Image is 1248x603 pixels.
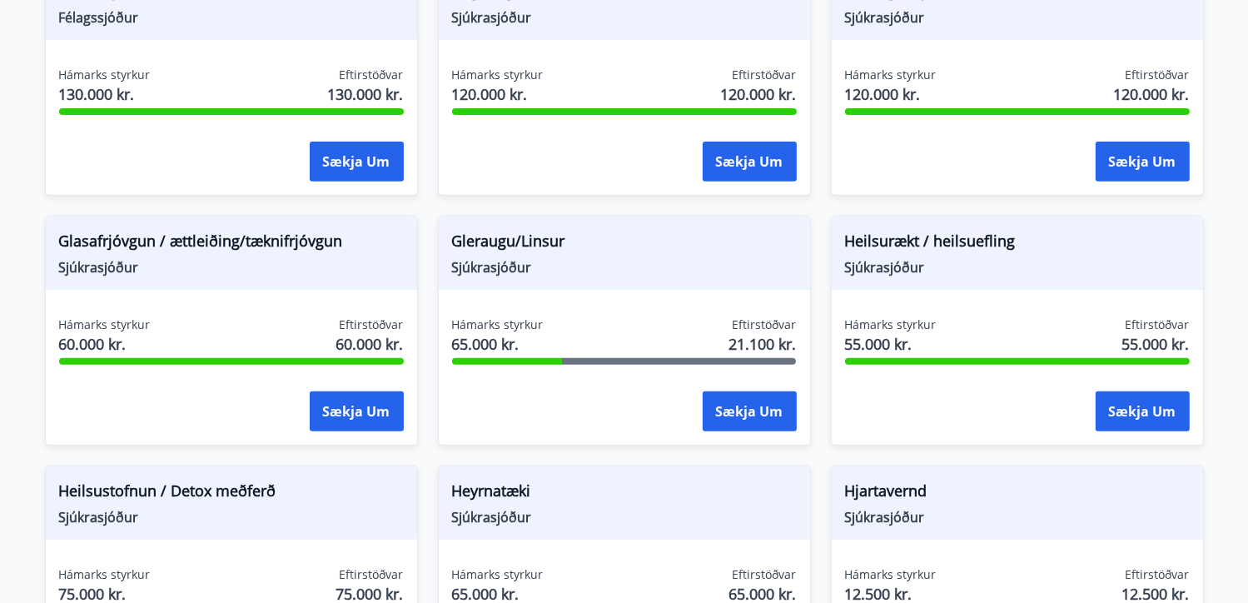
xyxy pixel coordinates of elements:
[703,391,797,431] button: Sækja um
[1096,391,1190,431] button: Sækja um
[340,316,404,333] span: Eftirstöðvar
[59,83,151,105] span: 130.000 kr.
[59,508,404,526] span: Sjúkrasjóður
[310,391,404,431] button: Sækja um
[733,316,797,333] span: Eftirstöðvar
[845,67,937,83] span: Hámarks styrkur
[845,566,937,583] span: Hámarks styrkur
[703,142,797,182] button: Sækja um
[452,83,544,105] span: 120.000 kr.
[733,566,797,583] span: Eftirstöðvar
[340,67,404,83] span: Eftirstöðvar
[59,566,151,583] span: Hámarks styrkur
[59,67,151,83] span: Hámarks styrkur
[845,316,937,333] span: Hámarks styrkur
[1096,142,1190,182] button: Sækja um
[452,8,797,27] span: Sjúkrasjóður
[452,508,797,526] span: Sjúkrasjóður
[845,508,1190,526] span: Sjúkrasjóður
[452,566,544,583] span: Hámarks styrkur
[452,258,797,277] span: Sjúkrasjóður
[452,230,797,258] span: Gleraugu/Linsur
[845,258,1190,277] span: Sjúkrasjóður
[59,480,404,508] span: Heilsustofnun / Detox meðferð
[310,142,404,182] button: Sækja um
[452,316,544,333] span: Hámarks styrkur
[729,333,797,355] span: 21.100 kr.
[1114,83,1190,105] span: 120.000 kr.
[845,230,1190,258] span: Heilsurækt / heilsuefling
[59,333,151,355] span: 60.000 kr.
[845,480,1190,508] span: Hjartavernd
[336,333,404,355] span: 60.000 kr.
[845,8,1190,27] span: Sjúkrasjóður
[59,8,404,27] span: Félagssjóður
[845,333,937,355] span: 55.000 kr.
[452,480,797,508] span: Heyrnatæki
[59,316,151,333] span: Hámarks styrkur
[59,258,404,277] span: Sjúkrasjóður
[59,230,404,258] span: Glasafrjóvgun / ættleiðing/tæknifrjóvgun
[721,83,797,105] span: 120.000 kr.
[1126,67,1190,83] span: Eftirstöðvar
[733,67,797,83] span: Eftirstöðvar
[1126,566,1190,583] span: Eftirstöðvar
[845,83,937,105] span: 120.000 kr.
[1122,333,1190,355] span: 55.000 kr.
[452,333,544,355] span: 65.000 kr.
[328,83,404,105] span: 130.000 kr.
[1126,316,1190,333] span: Eftirstöðvar
[452,67,544,83] span: Hámarks styrkur
[340,566,404,583] span: Eftirstöðvar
